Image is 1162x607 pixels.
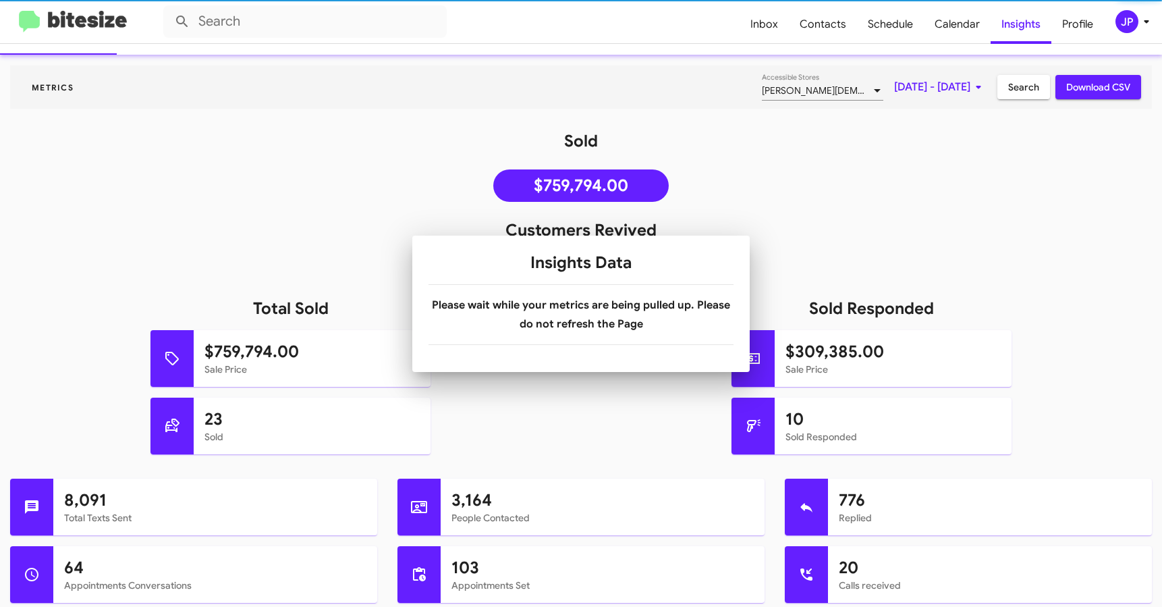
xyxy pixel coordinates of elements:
span: Download CSV [1066,75,1130,99]
h1: 103 [451,557,754,579]
span: Insights [991,5,1051,44]
mat-card-subtitle: Sold Responded [785,430,1001,444]
h1: 776 [839,490,1141,511]
div: JP [1115,10,1138,33]
mat-card-subtitle: Total Texts Sent [64,511,366,525]
mat-card-subtitle: People Contacted [451,511,754,525]
h1: Insights Data [428,252,734,273]
h1: $759,794.00 [204,341,420,363]
h1: Sold Responded [581,298,1162,319]
span: Contacts [789,5,857,44]
mat-card-subtitle: Sold [204,430,420,444]
b: Please wait while your metrics are being pulled up. Please do not refresh the Page [432,298,730,331]
span: Metrics [21,82,84,93]
h1: 10 [785,408,1001,430]
h1: 23 [204,408,420,430]
span: Search [1008,75,1039,99]
h1: $309,385.00 [785,341,1001,363]
mat-card-subtitle: Calls received [839,579,1141,592]
h1: 64 [64,557,366,579]
mat-card-subtitle: Sale Price [204,363,420,376]
mat-card-subtitle: Appointments Set [451,579,754,592]
mat-card-subtitle: Appointments Conversations [64,579,366,592]
span: Schedule [857,5,924,44]
span: Inbox [740,5,789,44]
span: [DATE] - [DATE] [894,75,987,99]
span: Calendar [924,5,991,44]
span: [PERSON_NAME][DEMOGRAPHIC_DATA] [762,84,935,97]
h1: 8,091 [64,490,366,511]
h1: 3,164 [451,490,754,511]
h1: 20 [839,557,1141,579]
span: Profile [1051,5,1104,44]
span: $759,794.00 [534,179,628,192]
mat-card-subtitle: Replied [839,511,1141,525]
input: Search [163,5,447,38]
mat-card-subtitle: Sale Price [785,363,1001,376]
